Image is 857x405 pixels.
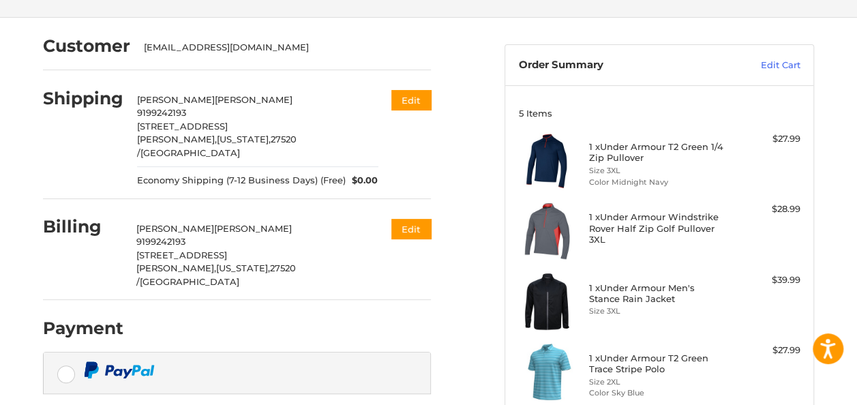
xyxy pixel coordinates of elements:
button: Edit [391,219,431,239]
h2: Shipping [43,88,123,109]
span: [STREET_ADDRESS] [136,250,227,260]
img: PayPal icon [84,361,155,378]
h4: 1 x Under Armour T2 Green Trace Stripe Polo [589,352,727,375]
div: [EMAIL_ADDRESS][DOMAIN_NAME] [144,41,418,55]
span: 27520 / [137,134,297,158]
span: [GEOGRAPHIC_DATA] [140,276,239,287]
span: [PERSON_NAME] [215,94,292,105]
div: $27.99 [730,132,800,146]
li: Color Midnight Navy [589,177,727,188]
span: [PERSON_NAME] [214,223,292,234]
h2: Payment [43,318,123,339]
h4: 1 x Under Armour T2 Green 1/4 Zip Pullover [589,141,727,164]
li: Size 3XL [589,165,727,177]
span: [US_STATE], [217,134,271,145]
h3: 5 Items [519,108,800,119]
button: Edit [391,90,431,110]
a: Edit Cart [710,59,800,72]
span: 9199242193 [137,107,186,118]
div: $28.99 [730,202,800,216]
span: [STREET_ADDRESS] [137,121,228,132]
span: Economy Shipping (7-12 Business Days) (Free) [137,174,346,187]
li: Size 2XL [589,376,727,388]
h2: Customer [43,35,130,57]
span: 27520 / [136,262,296,287]
span: [GEOGRAPHIC_DATA] [140,147,240,158]
h4: 1 x Under Armour Windstrike Rover Half Zip Golf Pullover 3XL [589,211,727,245]
li: Color Sky Blue [589,387,727,399]
span: [PERSON_NAME], [137,134,217,145]
span: [US_STATE], [216,262,270,273]
span: [PERSON_NAME] [136,223,214,234]
h2: Billing [43,216,123,237]
span: 9199242193 [136,236,185,247]
li: Size 3XL [589,305,727,317]
span: [PERSON_NAME], [136,262,216,273]
div: $27.99 [730,344,800,357]
span: [PERSON_NAME] [137,94,215,105]
h3: Order Summary [519,59,710,72]
div: $39.99 [730,273,800,287]
span: $0.00 [346,174,378,187]
h4: 1 x Under Armour Men's Stance Rain Jacket [589,282,727,305]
